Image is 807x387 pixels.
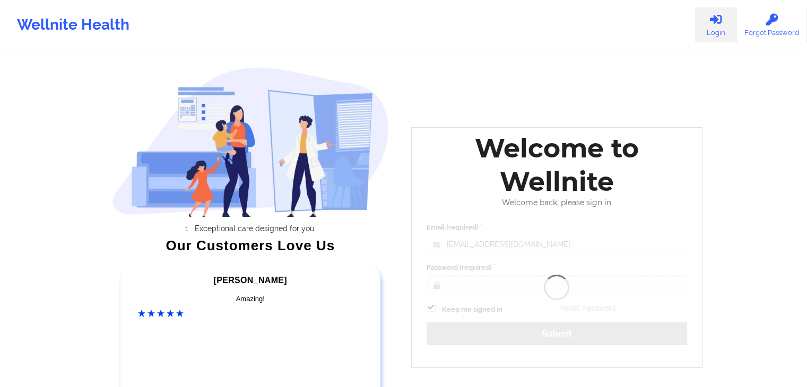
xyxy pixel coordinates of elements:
[214,276,287,285] span: [PERSON_NAME]
[419,131,695,198] div: Welcome to Wellnite
[112,240,389,251] div: Our Customers Love Us
[419,198,695,207] div: Welcome back, please sign in
[122,224,389,233] li: Exceptional care designed for you.
[138,294,363,304] div: Amazing!
[112,67,389,217] img: wellnite-auth-hero_200.c722682e.png
[736,7,807,42] a: Forgot Password
[695,7,736,42] a: Login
